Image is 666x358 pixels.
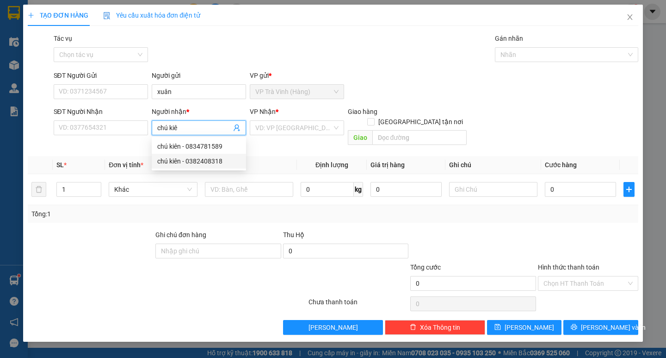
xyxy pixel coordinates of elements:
button: save[PERSON_NAME] [487,320,561,335]
div: SĐT Người Gửi [54,70,148,81]
input: Dọc đường [372,130,467,145]
div: Chưa thanh toán [308,297,410,313]
div: Tổng: 1 [31,209,258,219]
div: Người gửi [152,70,246,81]
input: VD: Bàn, Ghế [205,182,293,197]
div: chú kiên - 0382408318 [157,156,240,166]
strong: BIÊN NHẬN GỬI HÀNG [31,5,107,14]
span: Thu Hộ [283,231,304,239]
span: kg [354,182,363,197]
div: VP gửi [250,70,344,81]
span: Yêu cầu xuất hóa đơn điện tử [103,12,201,19]
th: Ghi chú [445,156,541,174]
div: chú kiên - 0834781589 [152,139,246,154]
button: deleteXóa Thông tin [385,320,485,335]
span: save [494,324,501,331]
label: Hình thức thanh toán [538,264,599,271]
span: Xóa Thông tin [420,322,460,333]
div: Người nhận [152,107,246,117]
span: SL [56,161,64,169]
input: Ghi chú đơn hàng [155,244,281,258]
span: Khác [114,182,191,196]
span: Giao hàng [348,108,377,115]
span: VP [PERSON_NAME] ([GEOGRAPHIC_DATA]) [4,31,93,49]
span: [PERSON_NAME] và In [581,322,646,333]
button: printer[PERSON_NAME] và In [563,320,638,335]
span: thao [115,18,130,27]
p: GỬI: [4,18,135,27]
label: Tác vụ [54,35,72,42]
span: plus [28,12,34,19]
span: Định lượng [315,161,348,169]
span: TẠO ĐƠN HÀNG [28,12,88,19]
input: 0 [370,182,442,197]
span: down [93,190,99,196]
span: [PERSON_NAME] [505,322,554,333]
label: Ghi chú đơn hàng [155,231,206,239]
input: Ghi Chú [449,182,537,197]
p: NHẬN: [4,31,135,49]
button: Close [617,5,643,31]
span: [PERSON_NAME] [308,322,358,333]
span: Giao [348,130,372,145]
span: 0914815853 - [4,50,123,59]
span: plus [624,186,634,193]
span: Decrease Value [91,189,101,196]
span: delete [410,324,416,331]
button: plus [623,182,635,197]
span: Đơn vị tính [109,161,143,169]
img: icon [103,12,111,19]
button: [PERSON_NAME] [283,320,383,335]
span: Increase Value [91,182,101,189]
div: SĐT Người Nhận [54,107,148,117]
button: delete [31,182,46,197]
span: Tổng cước [410,264,441,271]
div: chú kiên - 0834781589 [157,141,240,151]
span: VP Nhận [250,108,276,115]
label: Gán nhãn [495,35,523,42]
span: VP Trà Vinh (Hàng) [255,85,339,99]
span: printer [571,324,577,331]
span: NHÀ XE MINH CHÁNH [49,50,123,59]
span: GIAO: [4,60,22,69]
span: VP [PERSON_NAME] (Hàng) - [19,18,130,27]
span: close [626,13,634,21]
span: [GEOGRAPHIC_DATA] tận nơi [375,117,467,127]
span: up [93,184,99,189]
span: Cước hàng [545,161,577,169]
span: user-add [233,124,240,132]
div: chú kiên - 0382408318 [152,154,246,169]
span: Giá trị hàng [370,161,405,169]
